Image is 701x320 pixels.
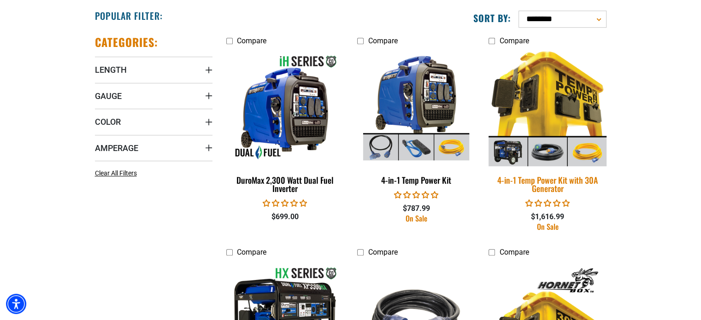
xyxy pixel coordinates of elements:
[95,116,121,127] span: Color
[499,36,529,45] span: Compare
[499,248,529,256] span: Compare
[95,109,212,134] summary: Color
[95,135,212,161] summary: Amperage
[95,169,137,177] span: Clear All Filters
[394,191,438,199] span: 0.00 stars
[525,199,570,208] span: 0.00 stars
[226,176,344,192] div: DuroMax 2,300 Watt Dual Fuel Inverter
[357,203,475,214] div: $787.99
[263,199,307,208] span: 0.00 stars
[368,248,397,256] span: Compare
[489,211,606,222] div: $1,616.99
[237,36,266,45] span: Compare
[95,91,122,101] span: Gauge
[368,36,397,45] span: Compare
[95,64,127,75] span: Length
[489,50,606,198] a: 4-in-1 Temp Power Kit with 30A Generator 4-in-1 Temp Power Kit with 30A Generator
[226,50,344,198] a: DuroMax 2,300 Watt Dual Fuel Inverter DuroMax 2,300 Watt Dual Fuel Inverter
[237,248,266,256] span: Compare
[483,48,612,166] img: 4-in-1 Temp Power Kit with 30A Generator
[6,294,26,314] div: Accessibility Menu
[95,10,163,22] h2: Popular Filter:
[489,223,606,230] div: On Sale
[489,176,606,192] div: 4-in-1 Temp Power Kit with 30A Generator
[473,12,511,24] label: Sort by:
[95,35,159,49] h2: Categories:
[357,50,475,190] a: 4-in-1 Temp Power Kit 4-in-1 Temp Power Kit
[95,83,212,109] summary: Gauge
[227,54,343,160] img: DuroMax 2,300 Watt Dual Fuel Inverter
[357,215,475,222] div: On Sale
[95,57,212,82] summary: Length
[95,169,141,178] a: Clear All Filters
[226,211,344,222] div: $699.00
[358,54,474,160] img: 4-in-1 Temp Power Kit
[357,176,475,184] div: 4-in-1 Temp Power Kit
[95,143,138,153] span: Amperage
